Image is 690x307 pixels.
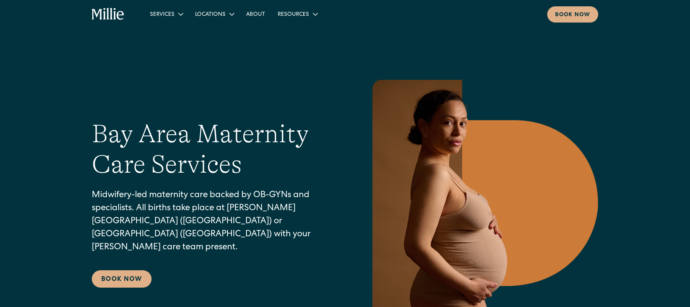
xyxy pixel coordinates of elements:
a: About [240,8,271,21]
a: Book now [547,6,598,23]
div: Book now [555,11,590,19]
h1: Bay Area Maternity Care Services [92,119,336,180]
p: Midwifery-led maternity care backed by OB-GYNs and specialists. All births take place at [PERSON_... [92,189,336,254]
div: Locations [195,11,226,19]
a: Book Now [92,270,152,288]
div: Services [150,11,174,19]
div: Locations [189,8,240,21]
div: Resources [271,8,323,21]
div: Services [144,8,189,21]
div: Resources [278,11,309,19]
a: home [92,8,125,21]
